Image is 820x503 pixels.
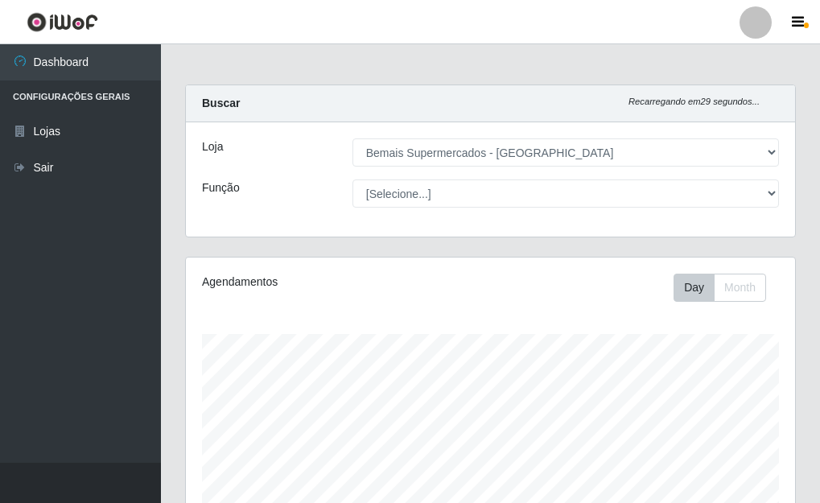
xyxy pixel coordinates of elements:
strong: Buscar [202,97,240,109]
div: Agendamentos [202,274,428,291]
div: Toolbar with button groups [674,274,779,302]
button: Day [674,274,715,302]
button: Month [714,274,766,302]
label: Loja [202,138,223,155]
div: First group [674,274,766,302]
label: Função [202,179,240,196]
img: CoreUI Logo [27,12,98,32]
i: Recarregando em 29 segundos... [628,97,760,106]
